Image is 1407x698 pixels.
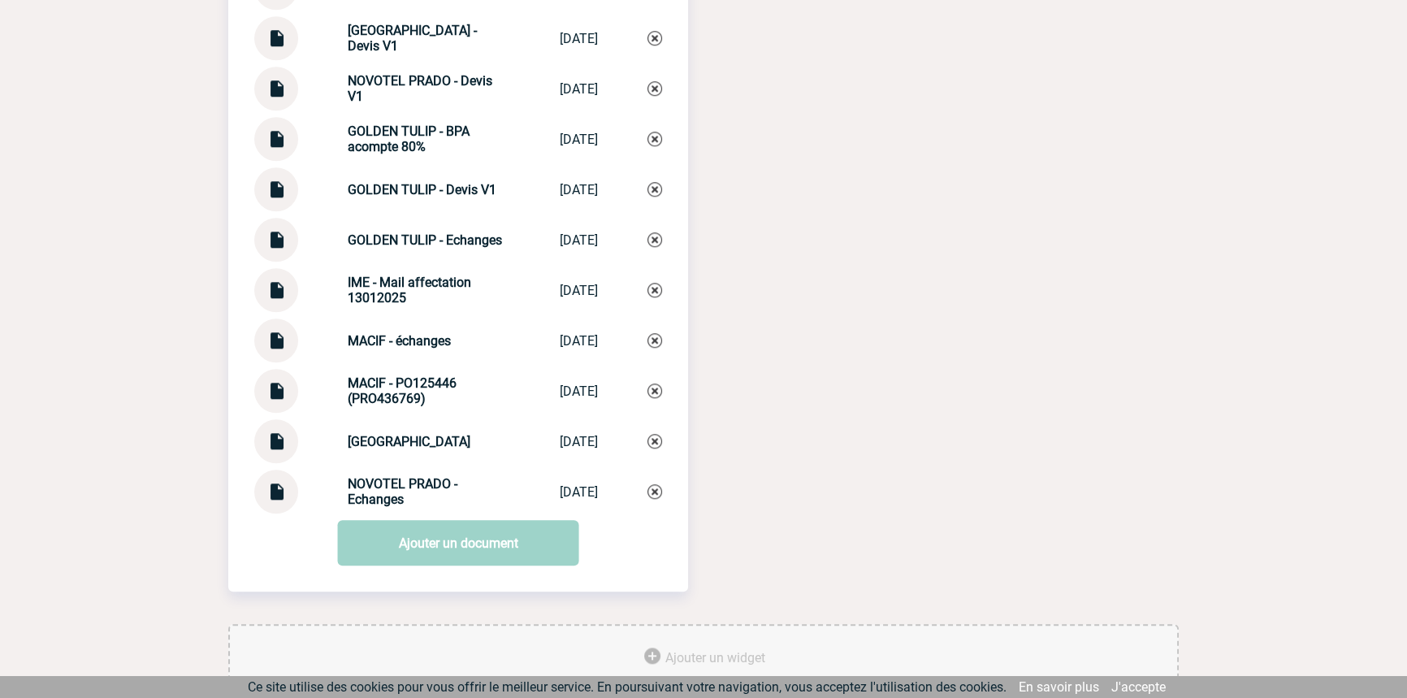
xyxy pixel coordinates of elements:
strong: NOVOTEL PRADO - Echanges [348,476,457,507]
img: Supprimer [647,484,662,499]
div: [DATE] [560,434,598,449]
a: J'accepte [1111,679,1166,695]
div: [DATE] [560,384,598,399]
a: Ajouter un document [338,520,579,566]
strong: [GEOGRAPHIC_DATA] - Devis V1 [348,23,477,54]
strong: NOVOTEL PRADO - Devis V1 [348,73,492,104]
strong: [GEOGRAPHIC_DATA] [348,434,470,449]
div: [DATE] [560,283,598,298]
span: Ce site utilise des cookies pour vous offrir le meilleur service. En poursuivant votre navigation... [248,679,1007,695]
strong: IME - Mail affectation 13012025 [348,275,471,306]
img: Supprimer [647,31,662,46]
strong: GOLDEN TULIP - Echanges [348,232,502,248]
div: [DATE] [560,31,598,46]
span: Ajouter un widget [665,650,765,665]
div: [DATE] [560,81,598,97]
img: Supprimer [647,384,662,398]
a: En savoir plus [1019,679,1099,695]
img: Supprimer [647,434,662,449]
img: Supprimer [647,333,662,348]
div: [DATE] [560,333,598,349]
strong: GOLDEN TULIP - Devis V1 [348,182,496,197]
img: Supprimer [647,182,662,197]
div: Ajouter des outils d'aide à la gestion de votre événement [228,624,1179,692]
div: [DATE] [560,132,598,147]
img: Supprimer [647,283,662,297]
div: [DATE] [560,232,598,248]
strong: MACIF - échanges [348,333,451,349]
img: Supprimer [647,132,662,146]
img: Supprimer [647,232,662,247]
img: Supprimer [647,81,662,96]
div: [DATE] [560,182,598,197]
strong: GOLDEN TULIP - BPA acompte 80% [348,124,470,154]
strong: MACIF - PO125446 (PRO436769) [348,375,457,406]
div: [DATE] [560,484,598,500]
